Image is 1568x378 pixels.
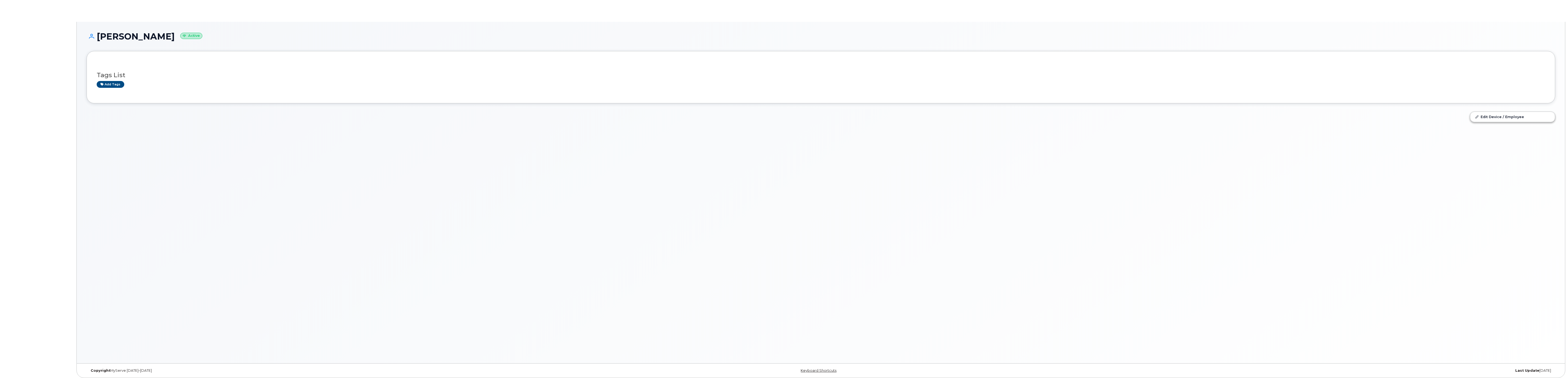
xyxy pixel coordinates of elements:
[1470,112,1555,122] a: Edit Device / Employee
[1066,368,1555,373] div: [DATE]
[87,368,576,373] div: MyServe [DATE]–[DATE]
[180,33,202,39] small: Active
[97,72,1545,79] h3: Tags List
[87,32,1555,41] h1: [PERSON_NAME]
[801,368,836,373] a: Keyboard Shortcuts
[97,81,124,88] a: Add tags
[1515,368,1539,373] strong: Last Update
[91,368,110,373] strong: Copyright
